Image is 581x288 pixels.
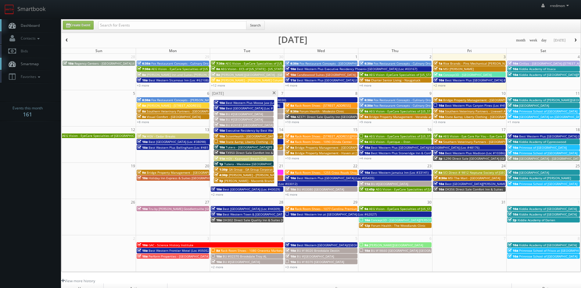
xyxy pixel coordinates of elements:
span: 8a [285,207,294,211]
span: 6:30a [285,61,299,66]
span: 10a [137,207,148,211]
span: 3 [503,54,506,60]
span: Mon [169,48,177,53]
span: Best [GEOGRAPHIC_DATA][PERSON_NAME] (Loc #32091) [445,182,526,186]
span: Best Western Plus Moose Jaw (Loc #68030) [226,101,289,105]
span: 10a [360,248,370,253]
span: Thu [392,48,399,53]
button: week [527,37,540,44]
span: 8a [211,78,220,82]
span: 10a [211,207,222,211]
span: 10a [508,151,518,155]
button: month [514,37,528,44]
span: Events this month [13,105,43,111]
span: 10a [285,187,296,191]
span: 10a [214,101,225,105]
span: 7a [137,134,146,138]
span: 9a [360,109,368,113]
span: AEG Vision - EyeCare Specialties of [US_STATE] – [PERSON_NAME] Eye Clinic [225,61,336,66]
span: Best Western Plus Bellingham (Loc #48188) [149,145,213,150]
a: +3 more [137,83,149,87]
span: BU #18020 Brookdale Destin [297,248,339,253]
span: Sat [540,48,546,53]
span: BU #[GEOGRAPHIC_DATA] [223,260,260,264]
span: 8a [137,109,146,113]
span: 10a [211,187,222,191]
span: 8a [211,67,220,71]
span: HGV - Cedar Breaks [147,134,175,138]
span: Fox Restaurant Concepts - [PERSON_NAME][GEOGRAPHIC_DATA] [151,98,244,102]
span: 10a [285,260,296,264]
span: 10a [214,117,225,122]
span: 10a [508,170,518,175]
span: 6:30a [137,61,150,66]
span: Kiddie Academy of [GEOGRAPHIC_DATA] [519,212,577,216]
span: 10a [214,145,225,149]
span: Bridge Property Management - [GEOGRAPHIC_DATA] [295,145,371,150]
span: Best Western Frontier Motel (Loc #05052) [149,248,210,253]
span: 8a [137,103,146,108]
span: 7a [434,67,442,71]
span: 11a [214,156,225,161]
span: OK356 Direct Sale Comfort Inn & Suites [445,187,503,191]
span: 10a [211,218,222,222]
span: 10a [434,115,444,119]
a: +12 more [211,83,225,87]
span: 7:30a [137,67,150,71]
span: 10a [434,109,444,113]
span: 8a [285,134,294,138]
span: Concept3D - [GEOGRAPHIC_DATA] [443,73,492,77]
span: SCI Direct # 9812 Neptune Society of [GEOGRAPHIC_DATA] [443,170,529,175]
span: 10a [214,151,225,155]
span: [PERSON_NAME] Inn and Suites [PERSON_NAME] [147,73,218,77]
span: 10a [137,176,148,180]
span: 10a [137,254,148,258]
span: Rack Room Shoes - 1090 Olinda Center [295,140,352,144]
span: [GEOGRAPHIC_DATA] [519,103,549,108]
span: Bridge Property Management - [GEOGRAPHIC_DATA] at [GEOGRAPHIC_DATA] [147,170,258,175]
span: BU #02370 Brookdale Troy AL [223,254,267,258]
span: Wed [317,48,325,53]
span: [PERSON_NAME] - [PERSON_NAME] Columbus Circle [221,78,296,82]
span: Candlewood Suites [GEOGRAPHIC_DATA] [GEOGRAPHIC_DATA] [297,73,386,77]
span: 10a [214,134,225,138]
span: 10a [360,218,370,222]
span: Bridge Property Management - Veranda at [GEOGRAPHIC_DATA] [369,115,462,119]
span: Tue [244,48,250,53]
span: BU #24181 [GEOGRAPHIC_DATA] [226,123,273,127]
a: +4 more [359,83,371,87]
span: 9a [137,170,146,175]
span: Fox Restaurant Concepts - Culinary Dropout - Tempe [374,103,450,108]
span: 30 [278,54,284,60]
span: 12:45p [360,187,375,191]
span: 10a [508,140,518,144]
span: 29 [204,54,210,60]
span: Best Western Plus [GEOGRAPHIC_DATA] (Loc #05435) [297,176,374,180]
a: +8 more [137,120,149,124]
span: GA Group - GA Group Corporate Center [229,167,285,172]
span: Best [GEOGRAPHIC_DATA] (Loc #38098) [149,140,206,144]
span: Perform Properties - [GEOGRAPHIC_DATA] [149,254,209,258]
span: BU #18370 [GEOGRAPHIC_DATA] [297,260,344,264]
span: [GEOGRAPHIC_DATA] [519,170,549,175]
span: 12 [130,126,136,133]
span: BU #[GEOGRAPHIC_DATA] [371,182,408,186]
span: Regency Centers - [GEOGRAPHIC_DATA] (63020) [74,61,143,66]
span: GAC - Science History Institute [149,243,193,247]
span: Executive Residency by Best Western [GEOGRAPHIC_DATA] (Loc #61103) [226,128,331,133]
button: day [539,37,549,44]
span: 10a [285,243,296,247]
span: 6:30a [137,98,150,102]
span: 5p [214,179,223,183]
span: 10a [508,212,518,216]
span: Fox Restaurant Concepts - Culinary Dropout - [GEOGRAPHIC_DATA] [374,61,470,66]
span: 10a [508,61,518,66]
span: AEG Vision - EyeCare Specialties of [US_STATE] – [PERSON_NAME] & Associates [376,187,491,191]
a: +9 more [359,120,371,124]
span: ScionHealth - [GEOGRAPHIC_DATA] [226,134,276,138]
span: HGV - Kaanapali Beach Club [226,156,267,161]
span: 1:30p [214,167,228,172]
span: Best [GEOGRAPHIC_DATA] (Loc #43029) [223,187,280,191]
span: 10a [285,212,296,216]
span: 8a [360,134,368,138]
